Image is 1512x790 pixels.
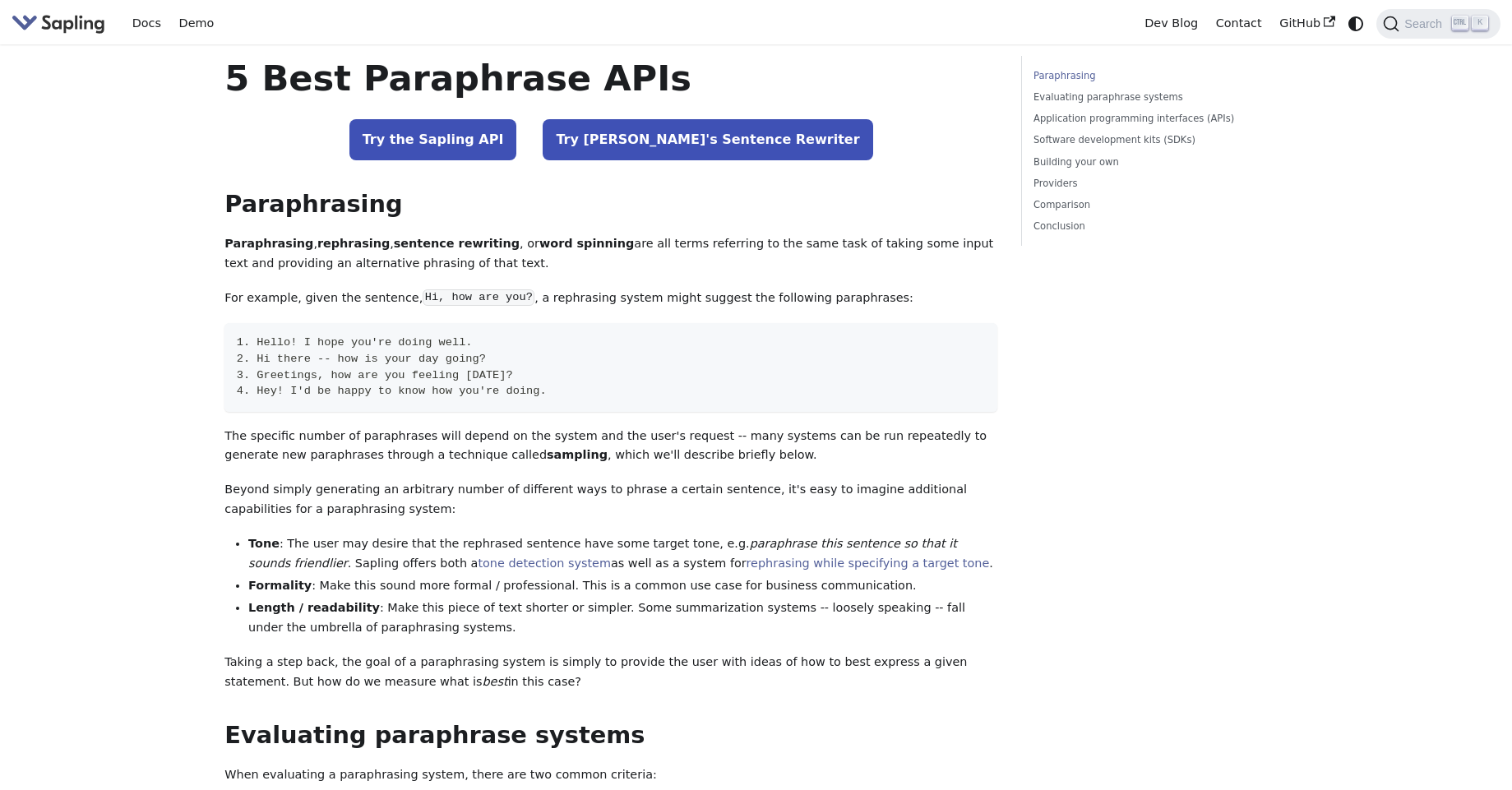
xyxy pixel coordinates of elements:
p: Beyond simply generating an arbitrary number of different ways to phrase a certain sentence, it's... [224,480,997,520]
strong: Tone [248,537,280,550]
strong: word spinning [539,237,634,250]
a: Software development kits (SDKs) [1033,132,1256,148]
p: The specific number of paraphrases will depend on the system and the user's request -- many syste... [224,427,997,466]
a: Evaluating paraphrase systems [1033,90,1256,105]
a: rephrasing while specifying a target tone [747,557,990,570]
h2: Paraphrasing [224,190,997,219]
strong: Paraphrasing [224,237,313,250]
p: , , , or are all terms referring to the same task of taking some input text and providing an alte... [224,234,997,274]
p: When evaluating a paraphrasing system, there are two common criteria: [224,765,997,785]
a: Providers [1033,176,1256,192]
span: Search [1399,17,1452,30]
li: : The user may desire that the rephrased sentence have some target tone, e.g. . Sapling offers bo... [248,534,997,574]
em: paraphrase this sentence so that it sounds friendlier [248,537,957,570]
a: Sapling.ai [12,12,111,35]
strong: sampling [547,448,608,461]
strong: Length / readability [248,601,380,614]
button: Search (Ctrl+K) [1376,9,1500,39]
kbd: K [1472,16,1488,30]
a: Paraphrasing [1033,68,1256,84]
code: Hi, how are you? [423,289,534,306]
button: Switch between dark and light mode (currently system mode) [1344,12,1368,35]
a: Application programming interfaces (APIs) [1033,111,1256,127]
a: Comparison [1033,197,1256,213]
a: Demo [170,11,223,36]
a: Try [PERSON_NAME]'s Sentence Rewriter [543,119,872,160]
a: Dev Blog [1135,11,1206,36]
a: Contact [1207,11,1271,36]
h2: Evaluating paraphrase systems [224,721,997,751]
h1: 5 Best Paraphrase APIs [224,56,997,100]
a: GitHub [1270,11,1343,36]
a: Try the Sapling API [349,119,517,160]
span: 4. Hey! I'd be happy to know how you're doing. [237,385,547,397]
strong: Formality [248,579,312,592]
li: : Make this sound more formal / professional. This is a common use case for business communication. [248,576,997,596]
p: For example, given the sentence, , a rephrasing system might suggest the following paraphrases: [224,289,997,308]
strong: rephrasing [317,237,390,250]
a: Docs [123,11,170,36]
span: 3. Greetings, how are you feeling [DATE]? [237,369,513,381]
span: 1. Hello! I hope you're doing well. [237,336,473,349]
img: Sapling.ai [12,12,105,35]
p: Taking a step back, the goal of a paraphrasing system is simply to provide the user with ideas of... [224,653,997,692]
em: best [482,675,507,688]
span: 2. Hi there -- how is your day going? [237,353,486,365]
a: tone detection system [478,557,611,570]
li: : Make this piece of text shorter or simpler. Some summarization systems -- loosely speaking -- f... [248,598,997,638]
a: Building your own [1033,155,1256,170]
a: Conclusion [1033,219,1256,234]
strong: sentence rewriting [394,237,520,250]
